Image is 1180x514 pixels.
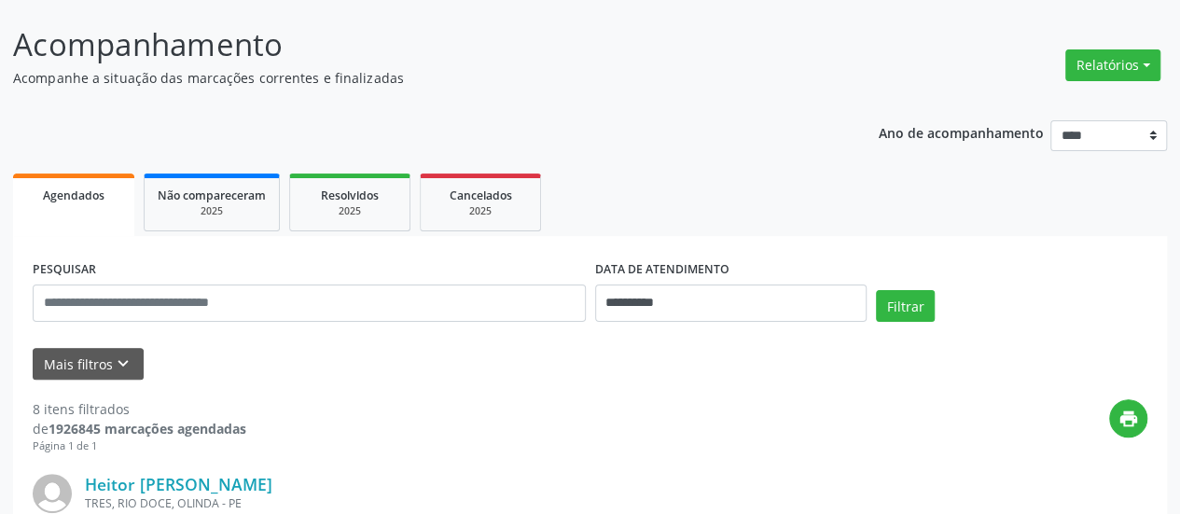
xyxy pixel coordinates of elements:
span: Resolvidos [321,188,379,203]
button: Mais filtroskeyboard_arrow_down [33,348,144,381]
i: keyboard_arrow_down [113,354,133,374]
i: print [1118,409,1139,429]
span: Não compareceram [158,188,266,203]
div: Página 1 de 1 [33,438,246,454]
strong: 1926845 marcações agendadas [49,420,246,438]
div: 8 itens filtrados [33,399,246,419]
div: 2025 [303,204,396,218]
div: 2025 [158,204,266,218]
button: Filtrar [876,290,935,322]
span: Agendados [43,188,104,203]
p: Acompanhamento [13,21,821,68]
img: img [33,474,72,513]
a: Heitor [PERSON_NAME] [85,474,272,494]
button: print [1109,399,1147,438]
div: TRES, RIO DOCE, OLINDA - PE [85,495,868,511]
label: PESQUISAR [33,256,96,285]
span: Cancelados [450,188,512,203]
p: Ano de acompanhamento [879,120,1044,144]
button: Relatórios [1065,49,1160,81]
label: DATA DE ATENDIMENTO [595,256,729,285]
p: Acompanhe a situação das marcações correntes e finalizadas [13,68,821,88]
div: de [33,419,246,438]
div: 2025 [434,204,527,218]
